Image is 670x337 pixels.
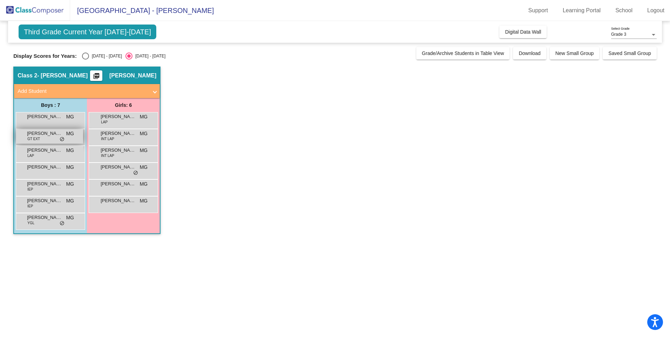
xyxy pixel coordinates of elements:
[499,26,547,38] button: Digital Data Wall
[109,72,156,79] span: [PERSON_NAME]
[519,50,540,56] span: Download
[27,187,33,192] span: IEP
[87,98,160,112] div: Girls: 6
[13,53,77,59] span: Display Scores for Years:
[14,84,160,98] mat-expansion-panel-header: Add Student
[27,130,62,137] span: [PERSON_NAME]
[101,119,108,125] span: LAP
[101,147,136,154] span: [PERSON_NAME]
[27,180,62,187] span: [PERSON_NAME]
[642,5,670,16] a: Logout
[92,73,101,82] mat-icon: picture_as_pdf
[27,220,34,226] span: YGL
[60,221,64,226] span: do_not_disturb_alt
[27,204,33,209] span: IEP
[27,214,62,221] span: [PERSON_NAME]
[101,113,136,120] span: [PERSON_NAME]
[27,136,40,142] span: GT EXT
[101,153,114,158] span: INT LAP
[82,53,165,60] mat-radio-group: Select an option
[66,113,74,121] span: MG
[27,164,62,171] span: [PERSON_NAME]
[140,147,148,154] span: MG
[27,147,62,154] span: [PERSON_NAME]
[66,214,74,221] span: MG
[132,53,165,59] div: [DATE] - [DATE]
[101,130,136,137] span: [PERSON_NAME]
[140,180,148,188] span: MG
[27,197,62,204] span: [PERSON_NAME]
[557,5,607,16] a: Learning Portal
[505,29,541,35] span: Digital Data Wall
[555,50,594,56] span: New Small Group
[66,164,74,171] span: MG
[422,50,504,56] span: Grade/Archive Students in Table View
[14,98,87,112] div: Boys : 7
[140,197,148,205] span: MG
[611,32,626,37] span: Grade 3
[523,5,554,16] a: Support
[140,164,148,171] span: MG
[27,113,62,120] span: [PERSON_NAME]
[608,50,651,56] span: Saved Small Group
[101,164,136,171] span: [PERSON_NAME]
[70,5,214,16] span: [GEOGRAPHIC_DATA] - [PERSON_NAME]
[37,72,88,79] span: - [PERSON_NAME]
[66,147,74,154] span: MG
[140,130,148,137] span: MG
[101,197,136,204] span: [PERSON_NAME]
[101,136,114,142] span: INT LAP
[513,47,546,60] button: Download
[133,170,138,176] span: do_not_disturb_alt
[89,53,122,59] div: [DATE] - [DATE]
[101,180,136,187] span: [PERSON_NAME]
[416,47,510,60] button: Grade/Archive Students in Table View
[60,137,64,142] span: do_not_disturb_alt
[66,130,74,137] span: MG
[66,180,74,188] span: MG
[603,47,656,60] button: Saved Small Group
[550,47,600,60] button: New Small Group
[610,5,638,16] a: School
[27,153,34,158] span: LAP
[18,72,37,79] span: Class 2
[66,197,74,205] span: MG
[140,113,148,121] span: MG
[90,70,102,81] button: Print Students Details
[19,25,156,39] span: Third Grade Current Year [DATE]-[DATE]
[18,87,148,95] mat-panel-title: Add Student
